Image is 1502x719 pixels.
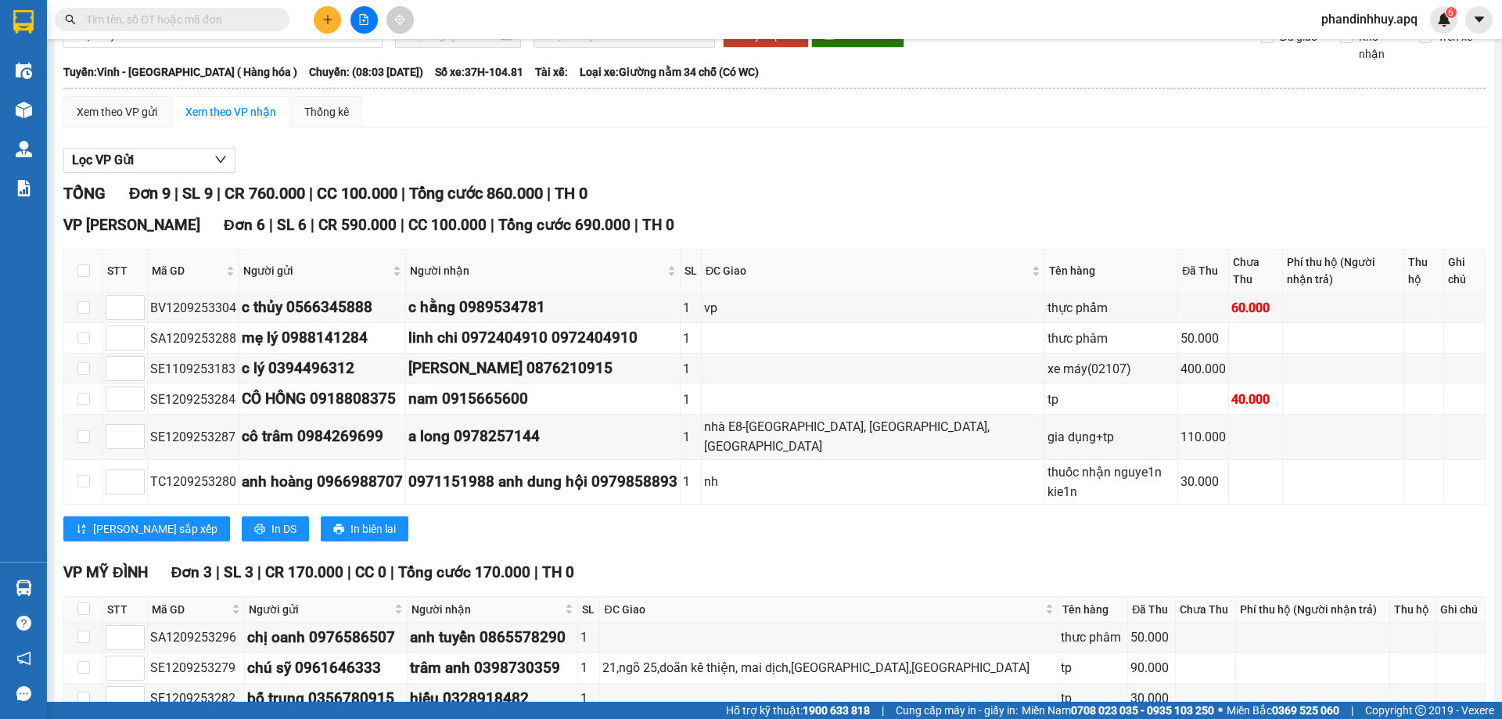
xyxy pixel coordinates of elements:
[63,184,106,203] span: TỔNG
[242,387,403,411] div: CÔ HỒNG 0918808375
[148,293,239,323] td: BV1209253304
[1180,472,1226,491] div: 30.000
[355,563,386,581] span: CC 0
[410,262,664,279] span: Người nhận
[1437,13,1451,27] img: icon-new-feature
[1231,298,1280,318] div: 60.000
[63,516,230,541] button: sort-ascending[PERSON_NAME] sắp xếp
[683,427,699,447] div: 1
[408,387,677,411] div: nam 0915665600
[1283,250,1404,293] th: Phí thu hộ (Người nhận trả)
[350,520,396,537] span: In biên lai
[580,688,598,708] div: 1
[1272,704,1339,717] strong: 0369 525 060
[410,626,575,649] div: anh tuyển 0865578290
[304,103,349,120] div: Thống kê
[401,216,404,234] span: |
[93,520,217,537] span: [PERSON_NAME] sắp xếp
[1465,6,1493,34] button: caret-down
[578,597,601,623] th: SL
[8,84,20,162] img: logo
[1045,250,1179,293] th: Tên hàng
[490,216,494,234] span: |
[148,460,239,505] td: TC1209253280
[706,262,1029,279] span: ĐC Giao
[76,523,87,536] span: sort-ascending
[408,326,677,350] div: linh chi 0972404910 0972404910
[683,390,699,409] div: 1
[150,359,236,379] div: SE1109253183
[242,357,403,380] div: c lý 0394496312
[333,523,344,536] span: printer
[1404,250,1444,293] th: Thu hộ
[247,626,404,649] div: chị oanh 0976586507
[317,184,397,203] span: CC 100.000
[882,702,884,719] span: |
[16,141,32,157] img: warehouse-icon
[16,616,31,631] span: question-circle
[408,216,487,234] span: CC 100.000
[1130,658,1173,678] div: 90.000
[152,262,223,279] span: Mã GD
[174,184,178,203] span: |
[683,472,699,491] div: 1
[13,10,34,34] img: logo-vxr
[1309,9,1430,29] span: phandinhhuy.apq
[398,563,530,581] span: Tổng cước 170.000
[150,627,242,647] div: SA1209253296
[704,472,1042,491] div: nh
[150,390,236,409] div: SE1209253284
[217,184,221,203] span: |
[408,296,677,319] div: c hằng 0989534781
[322,14,333,25] span: plus
[1022,702,1214,719] span: Miền Nam
[277,216,307,234] span: SL 6
[150,688,242,708] div: SE1209253282
[555,184,588,203] span: TH 0
[358,14,369,25] span: file-add
[1047,462,1176,502] div: thuốc nhận nguye1n kie1n
[386,6,414,34] button: aim
[498,216,631,234] span: Tổng cước 690.000
[16,686,31,701] span: message
[269,216,273,234] span: |
[642,216,674,234] span: TH 0
[214,153,227,166] span: down
[63,66,297,78] b: Tuyến: Vinh - [GEOGRAPHIC_DATA] ( Hàng hóa )
[1176,597,1236,623] th: Chưa Thu
[1236,597,1390,623] th: Phí thu hộ (Người nhận trả)
[148,653,245,684] td: SE1209253279
[1061,627,1125,647] div: thưc phâm
[242,470,403,494] div: anh hoàng 0966988707
[24,13,137,63] strong: CHUYỂN PHÁT NHANH AN PHÚ QUÝ
[150,427,236,447] div: SE1209253287
[249,601,391,618] span: Người gửi
[63,148,235,173] button: Lọc VP Gửi
[148,623,245,653] td: SA1209253296
[535,63,568,81] span: Tài xế:
[1390,597,1436,623] th: Thu hộ
[182,184,213,203] span: SL 9
[216,563,220,581] span: |
[148,684,245,714] td: SE1209253282
[542,563,574,581] span: TH 0
[150,329,236,348] div: SA1209253288
[242,296,403,319] div: c thủy 0566345888
[242,516,309,541] button: printerIn DS
[257,563,261,581] span: |
[683,359,699,379] div: 1
[1128,597,1176,623] th: Đã Thu
[148,323,239,354] td: SA1209253288
[1353,28,1407,63] span: Kho nhận
[1047,329,1176,348] div: thưc phâm
[309,63,423,81] span: Chuyến: (08:03 [DATE])
[580,658,598,678] div: 1
[1058,597,1128,623] th: Tên hàng
[683,298,699,318] div: 1
[350,6,378,34] button: file-add
[129,184,171,203] span: Đơn 9
[16,63,32,79] img: warehouse-icon
[148,384,239,415] td: SE1209253284
[72,150,134,170] span: Lọc VP Gửi
[1218,707,1223,714] span: ⚪️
